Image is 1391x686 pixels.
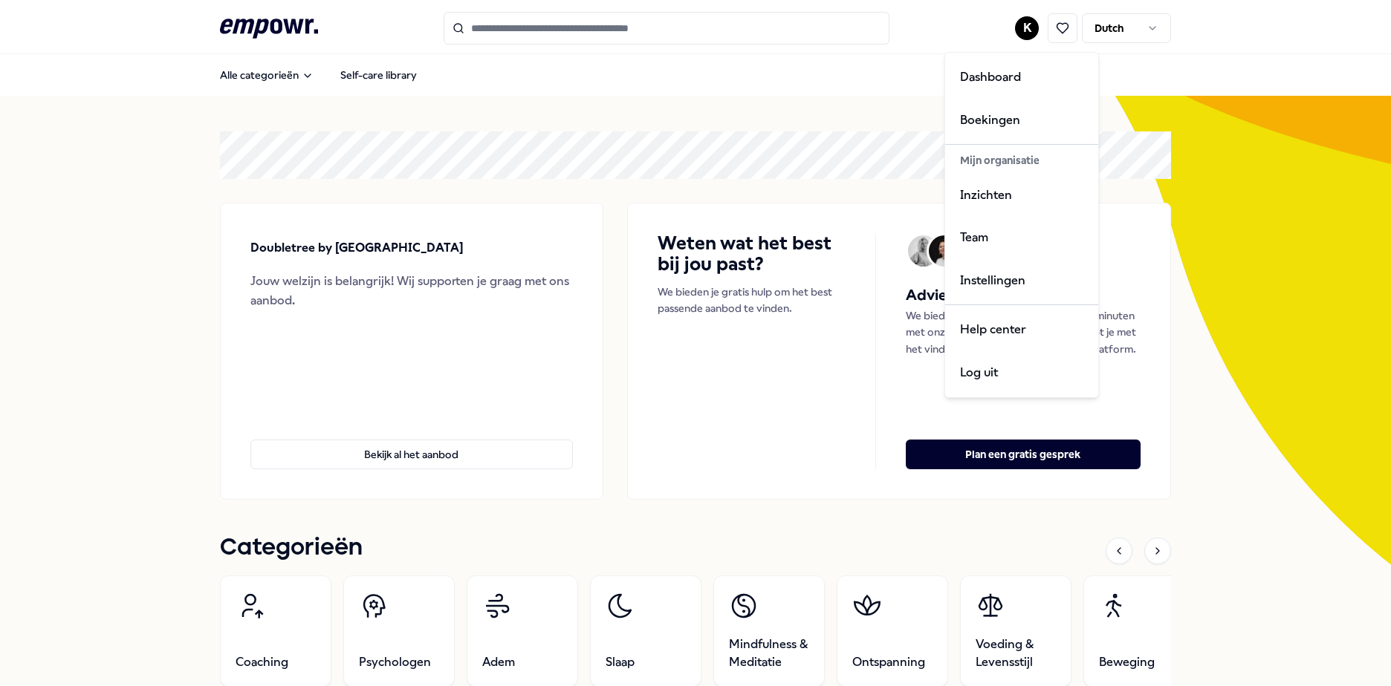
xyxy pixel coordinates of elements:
[948,216,1095,259] a: Team
[948,56,1095,99] a: Dashboard
[948,99,1095,142] a: Boekingen
[948,308,1095,351] a: Help center
[948,259,1095,302] a: Instellingen
[948,148,1095,173] div: Mijn organisatie
[948,174,1095,217] a: Inzichten
[948,351,1095,394] div: Log uit
[944,52,1099,398] div: K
